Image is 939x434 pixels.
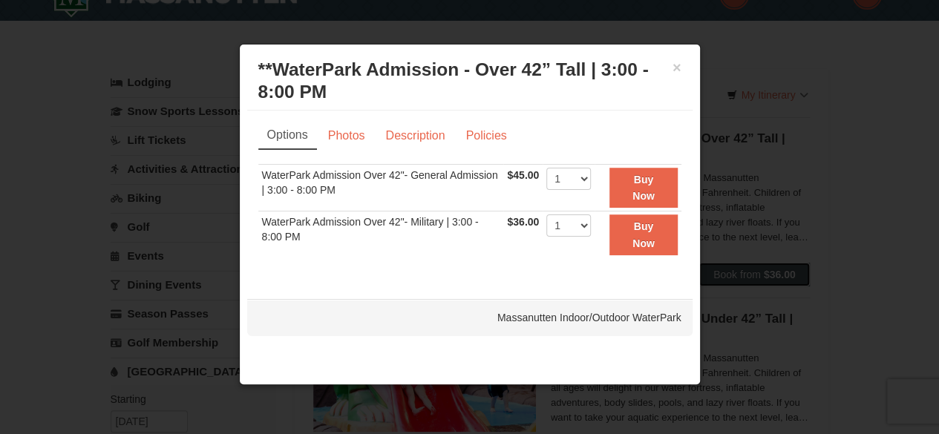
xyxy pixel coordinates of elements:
td: WaterPark Admission Over 42"- Military | 3:00 - 8:00 PM [258,211,504,258]
button: Buy Now [609,214,677,255]
div: Massanutten Indoor/Outdoor WaterPark [247,299,693,336]
a: Policies [456,122,516,150]
span: $36.00 [507,216,539,228]
strong: Buy Now [632,174,655,202]
button: Buy Now [609,168,677,208]
h3: **WaterPark Admission - Over 42” Tall | 3:00 - 8:00 PM [258,59,681,103]
strong: Buy Now [632,220,655,249]
a: Photos [318,122,375,150]
button: × [673,60,681,75]
td: WaterPark Admission Over 42"- General Admission | 3:00 - 8:00 PM [258,164,504,211]
a: Description [376,122,454,150]
a: Options [258,122,317,150]
span: $45.00 [507,169,539,181]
